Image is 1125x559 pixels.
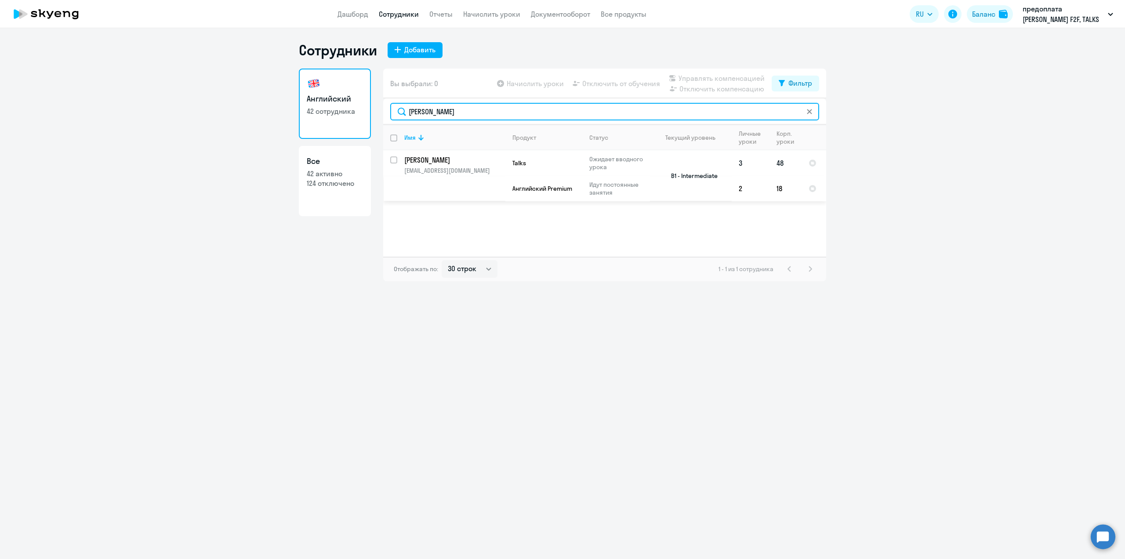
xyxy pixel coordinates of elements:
[404,134,416,142] div: Имя
[307,156,363,167] h3: Все
[394,265,438,273] span: Отображать по:
[307,169,363,178] p: 42 активно
[512,159,526,167] span: Talks
[299,69,371,139] a: Английский42 сотрудника
[404,155,505,165] a: [PERSON_NAME]
[719,265,773,273] span: 1 - 1 из 1 сотрудника
[404,155,504,165] p: [PERSON_NAME]
[739,130,769,145] div: Личные уроки
[512,134,536,142] div: Продукт
[307,93,363,105] h3: Английский
[379,10,419,18] a: Сотрудники
[307,76,321,91] img: english
[910,5,939,23] button: RU
[404,134,505,142] div: Имя
[299,146,371,216] a: Все42 активно124 отключено
[788,78,812,88] div: Фильтр
[777,130,801,145] div: Корп. уроки
[650,150,732,201] td: B1 - Intermediate
[732,176,769,201] td: 2
[589,155,650,171] p: Ожидает вводного урока
[404,167,505,174] p: [EMAIL_ADDRESS][DOMAIN_NAME]
[337,10,368,18] a: Дашборд
[769,176,802,201] td: 18
[665,134,715,142] div: Текущий уровень
[531,10,590,18] a: Документооборот
[463,10,520,18] a: Начислить уроки
[769,150,802,176] td: 48
[307,178,363,188] p: 124 отключено
[589,134,608,142] div: Статус
[390,78,438,89] span: Вы выбрали: 0
[1023,4,1104,25] p: предоплата [PERSON_NAME] F2F, TALKS 2023, НЛМК, ПАО
[388,42,443,58] button: Добавить
[772,76,819,91] button: Фильтр
[601,10,646,18] a: Все продукты
[589,181,650,196] p: Идут постоянные занятия
[657,134,731,142] div: Текущий уровень
[916,9,924,19] span: RU
[390,103,819,120] input: Поиск по имени, email, продукту или статусу
[967,5,1013,23] button: Балансbalance
[404,44,435,55] div: Добавить
[972,9,995,19] div: Баланс
[512,185,572,192] span: Английский Premium
[429,10,453,18] a: Отчеты
[299,41,377,59] h1: Сотрудники
[307,106,363,116] p: 42 сотрудника
[999,10,1008,18] img: balance
[732,150,769,176] td: 3
[1018,4,1118,25] button: предоплата [PERSON_NAME] F2F, TALKS 2023, НЛМК, ПАО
